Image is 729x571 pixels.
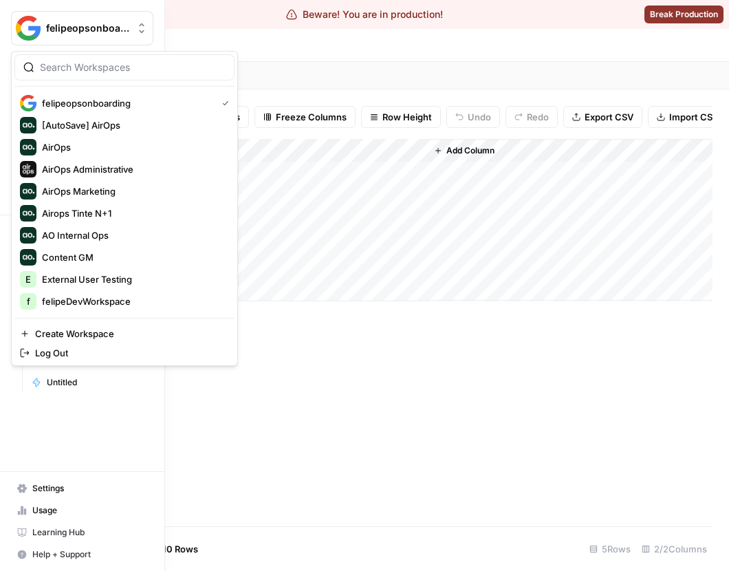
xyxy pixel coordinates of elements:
[11,477,153,499] a: Settings
[46,21,129,35] span: felipeopsonboarding
[446,144,494,157] span: Add Column
[42,228,224,242] span: AO Internal Ops
[32,482,147,495] span: Settings
[25,371,153,394] a: Untitled
[20,95,36,111] img: felipeopsonboarding Logo
[143,542,198,556] span: Add 10 Rows
[584,538,636,560] div: 5 Rows
[20,205,36,222] img: Airops Tinte N+1 Logo
[20,249,36,266] img: Content GM Logo
[42,162,224,176] span: AirOps Administrative
[11,521,153,543] a: Learning Hub
[32,504,147,517] span: Usage
[446,106,500,128] button: Undo
[505,106,558,128] button: Redo
[644,6,723,23] button: Break Production
[20,227,36,244] img: AO Internal Ops Logo
[42,272,224,286] span: External User Testing
[361,106,441,128] button: Row Height
[382,110,432,124] span: Row Height
[585,110,633,124] span: Export CSV
[47,376,147,389] span: Untitled
[527,110,549,124] span: Redo
[25,272,31,286] span: E
[42,184,224,198] span: AirOps Marketing
[20,117,36,133] img: [AutoSave] AirOps Logo
[636,538,712,560] div: 2/2 Columns
[648,106,728,128] button: Import CSV
[11,51,238,366] div: Workspace: felipeopsonboarding
[14,343,235,363] a: Log Out
[669,110,719,124] span: Import CSV
[32,548,147,561] span: Help + Support
[428,142,500,160] button: Add Column
[254,106,356,128] button: Freeze Columns
[468,110,491,124] span: Undo
[20,183,36,200] img: AirOps Marketing Logo
[650,8,718,21] span: Break Production
[40,61,226,74] input: Search Workspaces
[42,294,224,308] span: felipeDevWorkspace
[563,106,642,128] button: Export CSV
[42,118,224,132] span: [AutoSave] AirOps
[27,294,30,308] span: f
[20,139,36,155] img: AirOps Logo
[16,16,41,41] img: felipeopsonboarding Logo
[11,11,153,45] button: Workspace: felipeopsonboarding
[11,543,153,565] button: Help + Support
[276,110,347,124] span: Freeze Columns
[42,250,224,264] span: Content GM
[42,206,224,220] span: Airops Tinte N+1
[14,324,235,343] a: Create Workspace
[35,346,224,360] span: Log Out
[11,499,153,521] a: Usage
[20,161,36,177] img: AirOps Administrative Logo
[35,327,224,341] span: Create Workspace
[32,526,147,539] span: Learning Hub
[42,96,211,110] span: felipeopsonboarding
[286,8,443,21] div: Beware! You are in production!
[42,140,224,154] span: AirOps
